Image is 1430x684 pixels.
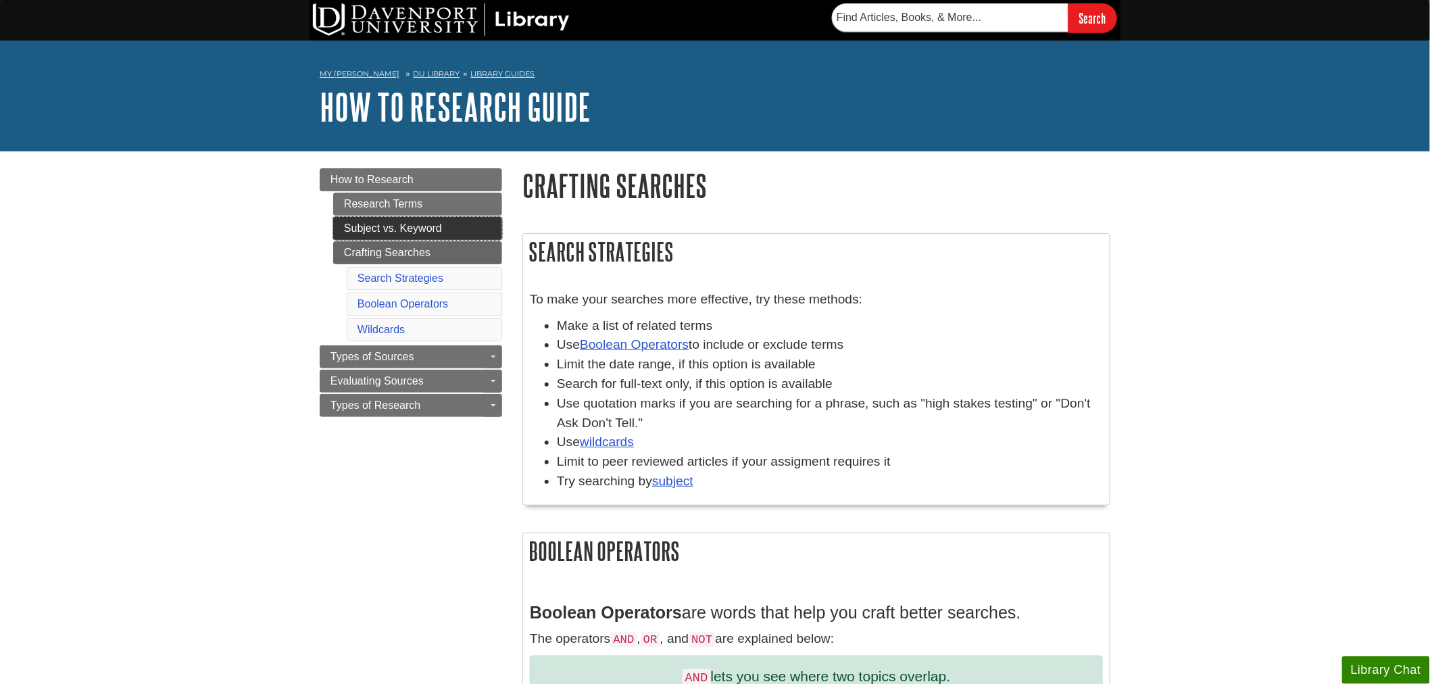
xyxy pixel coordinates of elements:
a: Research Terms [333,193,502,216]
p: To make your searches more effective, try these methods: [530,290,1103,310]
a: Types of Research [320,394,502,417]
strong: Boolean Operators [530,603,682,622]
h2: Boolean Operators [523,533,1110,569]
input: Search [1068,3,1117,32]
code: OR [641,632,660,648]
a: How to Research Guide [320,86,591,128]
a: subject [652,474,693,488]
a: Boolean Operators [357,298,448,310]
code: AND [610,632,637,648]
span: Types of Sources [330,351,414,362]
a: Subject vs. Keyword [333,217,502,240]
a: DU Library [414,69,460,78]
li: Limit to peer reviewed articles if your assigment requires it [557,452,1103,472]
h2: Search Strategies [523,234,1110,270]
li: Try searching by [557,472,1103,491]
h3: are words that help you craft better searches. [530,603,1103,622]
a: Search Strategies [357,272,443,284]
li: Use quotation marks if you are searching for a phrase, such as "high stakes testing" or "Don't As... [557,394,1103,433]
li: Use [557,433,1103,452]
a: Boolean Operators [580,337,689,351]
form: Searches DU Library's articles, books, and more [832,3,1117,32]
span: Types of Research [330,399,420,411]
a: Library Guides [471,69,535,78]
a: Types of Sources [320,345,502,368]
a: Evaluating Sources [320,370,502,393]
a: How to Research [320,168,502,191]
li: Use to include or exclude terms [557,335,1103,355]
span: Evaluating Sources [330,375,424,387]
input: Find Articles, Books, & More... [832,3,1068,32]
button: Library Chat [1342,656,1430,684]
nav: breadcrumb [320,65,1110,87]
code: NOT [689,632,715,648]
a: My [PERSON_NAME] [320,68,399,80]
p: The operators , , and are explained below: [530,629,1103,649]
div: Guide Page Menu [320,168,502,417]
a: wildcards [580,435,634,449]
img: DU Library [313,3,570,36]
li: Search for full-text only, if this option is available [557,374,1103,394]
li: Make a list of related terms [557,316,1103,336]
a: Wildcards [357,324,405,335]
li: Limit the date range, if this option is available [557,355,1103,374]
h1: Crafting Searches [522,168,1110,203]
span: How to Research [330,174,414,185]
a: Crafting Searches [333,241,502,264]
